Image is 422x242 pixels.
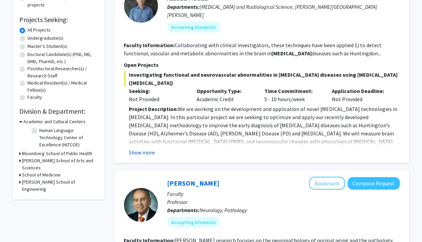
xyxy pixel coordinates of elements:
span: Neurology, Pathology [200,207,247,213]
button: Show more [129,148,155,156]
p: Time Commitment: [264,87,322,95]
div: 5 - 10 hours/week [259,87,327,103]
button: Compose Request to Juan Troncoso [348,177,400,190]
h3: School of Medicine [22,171,61,179]
button: Add Juan Troncoso to Bookmarks [309,177,345,190]
p: Professor [167,198,400,206]
span: [MEDICAL_DATA] and Radiological Science, [PERSON_NAME][GEOGRAPHIC_DATA][PERSON_NAME] [167,3,378,18]
label: All Projects [28,26,51,34]
h3: Bloomberg School of Public Health [22,150,93,157]
strong: Project Description: [129,106,178,112]
b: Faculty Information: [124,42,175,49]
label: Human Language Technology Center of Excellence (HLTCOE) [40,127,96,148]
mat-chip: Accepting Students [167,217,220,228]
label: Master's Student(s) [28,43,68,50]
p: Seeking: [129,87,187,95]
mat-chip: Accepting Students [167,22,220,33]
b: Departments: [167,3,200,10]
p: Opportunity Type: [197,87,254,95]
h2: Projects Seeking: [20,16,98,24]
div: Academic Credit [192,87,259,103]
span: Investigating functional and neurovascular abnormalities in [MEDICAL_DATA] diseases using [MEDICA... [124,71,400,87]
label: Postdoctoral Researcher(s) / Research Staff [28,65,98,79]
b: Departments: [167,207,200,213]
h3: [PERSON_NAME] School of Engineering [22,179,98,193]
label: Medical Resident(s) / Medical Fellow(s) [28,79,98,94]
div: Not Provided [129,95,187,103]
iframe: Chat [5,211,29,237]
b: [MEDICAL_DATA] [272,50,312,57]
p: We are working on the development and application of novel [MEDICAL_DATA] technologies in [MEDICA... [129,105,400,154]
div: Not Provided [327,87,395,103]
label: Faculty [28,94,42,101]
p: Faculty [167,190,400,198]
h3: [PERSON_NAME] School of Arts and Sciences [22,157,98,171]
p: Application Deadline: [332,87,390,95]
h3: Academic and Cultural Centers [24,118,86,125]
h2: Division & Department: [20,107,98,115]
p: Open Projects [124,61,400,69]
fg-read-more: Collaborating with clinical investigators, these techniques have been applied 1) to detect functi... [124,42,382,57]
label: Undergraduate(s) [28,35,64,42]
label: Doctoral Candidate(s) (PhD, MD, DMD, PharmD, etc.) [28,51,98,65]
a: [PERSON_NAME] [167,179,220,187]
